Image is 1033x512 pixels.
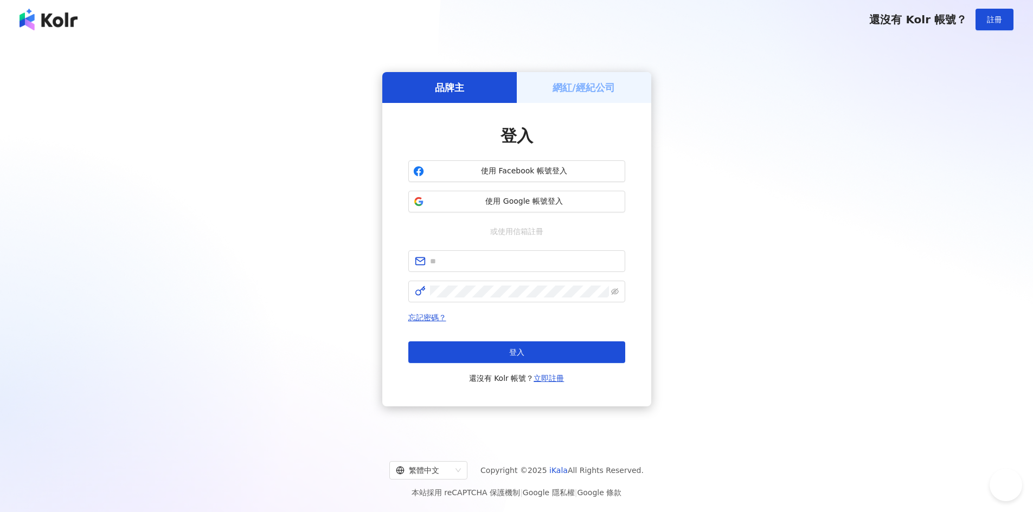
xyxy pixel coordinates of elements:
[501,126,533,145] span: 登入
[509,348,524,357] span: 登入
[976,9,1013,30] button: 註冊
[408,341,625,363] button: 登入
[408,160,625,182] button: 使用 Facebook 帳號登入
[469,372,564,385] span: 還沒有 Kolr 帳號？
[520,488,523,497] span: |
[435,81,464,94] h5: 品牌主
[869,13,967,26] span: 還沒有 Kolr 帳號？
[20,9,78,30] img: logo
[483,225,551,237] span: 或使用信箱註冊
[575,488,578,497] span: |
[408,191,625,212] button: 使用 Google 帳號登入
[523,488,575,497] a: Google 隱私權
[990,469,1022,501] iframe: Help Scout Beacon - Open
[577,488,621,497] a: Google 條款
[987,15,1002,24] span: 註冊
[396,462,451,479] div: 繁體中文
[549,466,568,475] a: iKala
[534,374,564,383] a: 立即註冊
[428,166,620,177] span: 使用 Facebook 帳號登入
[480,464,644,477] span: Copyright © 2025 All Rights Reserved.
[412,486,621,499] span: 本站採用 reCAPTCHA 保護機制
[553,81,615,94] h5: 網紅/經紀公司
[428,196,620,207] span: 使用 Google 帳號登入
[408,313,446,322] a: 忘記密碼？
[611,288,619,295] span: eye-invisible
